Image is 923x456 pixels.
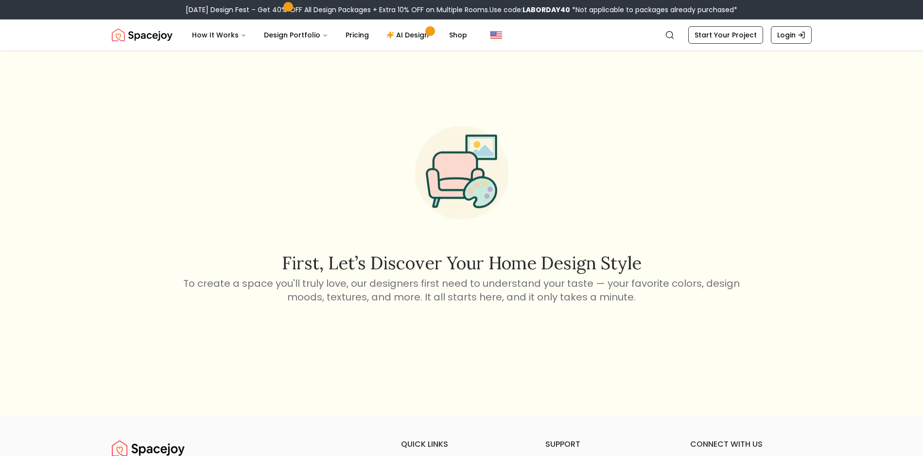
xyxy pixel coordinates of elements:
[489,5,570,15] span: Use code:
[186,5,737,15] div: [DATE] Design Fest – Get 40% OFF All Design Packages + Extra 10% OFF on Multiple Rooms.
[112,25,173,45] a: Spacejoy
[256,25,336,45] button: Design Portfolio
[184,25,254,45] button: How It Works
[182,277,742,304] p: To create a space you'll truly love, our designers first need to understand your taste — your fav...
[338,25,377,45] a: Pricing
[112,19,812,51] nav: Global
[379,25,439,45] a: AI Design
[771,26,812,44] a: Login
[688,26,763,44] a: Start Your Project
[182,253,742,273] h2: First, let’s discover your home design style
[545,438,667,450] h6: support
[400,111,524,235] img: Start Style Quiz Illustration
[522,5,570,15] b: LABORDAY40
[401,438,522,450] h6: quick links
[441,25,475,45] a: Shop
[112,25,173,45] img: Spacejoy Logo
[490,29,502,41] img: United States
[690,438,812,450] h6: connect with us
[570,5,737,15] span: *Not applicable to packages already purchased*
[184,25,475,45] nav: Main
